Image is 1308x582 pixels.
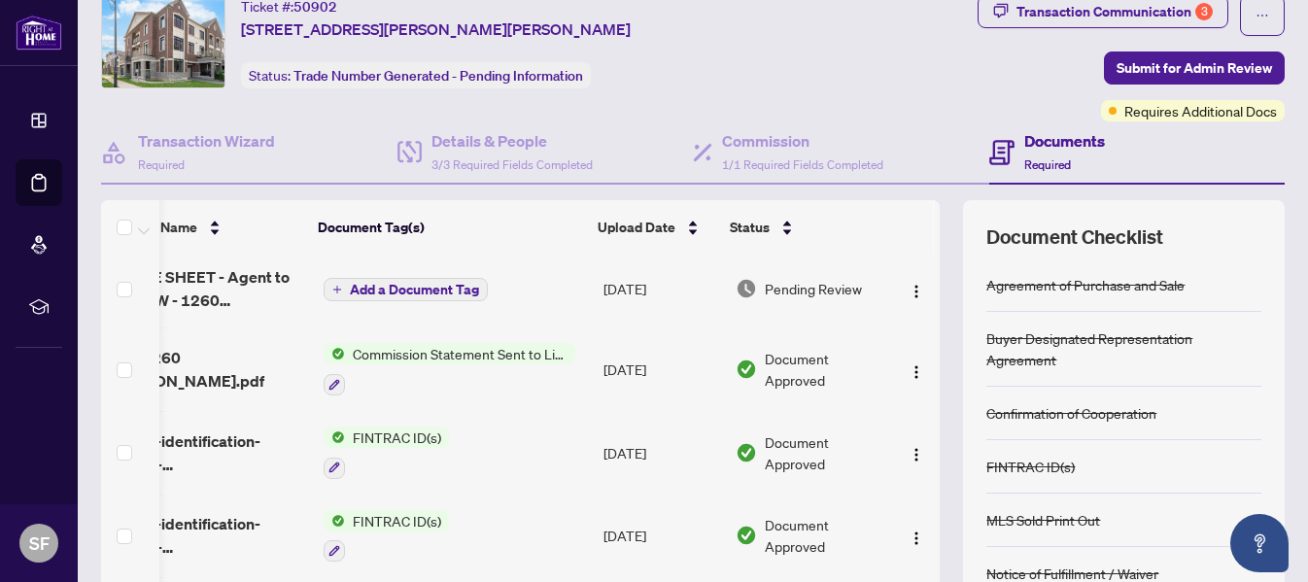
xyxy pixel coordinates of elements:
h4: Details & People [431,129,593,153]
button: Logo [901,273,932,304]
span: [STREET_ADDRESS][PERSON_NAME][PERSON_NAME] [241,17,631,41]
img: Logo [909,531,924,546]
img: Logo [909,364,924,380]
span: CS - 1260 [PERSON_NAME].pdf [110,346,308,393]
button: Logo [901,354,932,385]
span: fintrac-identification-record-[PERSON_NAME].pdf [110,429,308,476]
div: Status: [241,62,591,88]
span: Commission Statement Sent to Listing Brokerage [345,343,575,364]
span: ellipsis [1256,9,1269,22]
th: Document Tag(s) [310,200,590,255]
img: Status Icon [324,427,345,448]
img: Document Status [736,525,757,546]
span: fintrac-identification-record-[PERSON_NAME].pdf [110,512,308,559]
span: Upload Date [598,217,675,238]
th: Status [722,200,887,255]
button: Status IconFINTRAC ID(s) [324,510,449,563]
h4: Documents [1024,129,1105,153]
button: Add a Document Tag [324,278,488,301]
th: (10) File Name [96,200,310,255]
span: plus [332,285,342,294]
img: Status Icon [324,343,345,364]
img: Document Status [736,359,757,380]
h4: Transaction Wizard [138,129,275,153]
button: Add a Document Tag [324,277,488,302]
span: SF [29,530,50,557]
span: Document Approved [765,431,885,474]
span: 1/1 Required Fields Completed [722,157,883,172]
span: FINTRAC ID(s) [345,510,449,531]
img: Document Status [736,278,757,299]
button: Status IconCommission Statement Sent to Listing Brokerage [324,343,575,395]
span: Document Checklist [986,223,1163,251]
img: Logo [909,284,924,299]
div: Buyer Designated Representation Agreement [986,327,1261,370]
span: Add a Document Tag [350,283,479,296]
span: Required [1024,157,1071,172]
span: TRADE SHEET - Agent to REVIEW - 1260 [PERSON_NAME].pdf [110,265,308,312]
td: [DATE] [596,495,728,578]
img: Status Icon [324,510,345,531]
button: Status IconFINTRAC ID(s) [324,427,449,479]
span: 3/3 Required Fields Completed [431,157,593,172]
span: Document Approved [765,514,885,557]
div: FINTRAC ID(s) [986,456,1075,477]
span: Submit for Admin Review [1117,52,1272,84]
span: Trade Number Generated - Pending Information [293,67,583,85]
span: FINTRAC ID(s) [345,427,449,448]
td: [DATE] [596,250,728,327]
span: Requires Additional Docs [1124,100,1277,121]
img: Logo [909,447,924,462]
div: Agreement of Purchase and Sale [986,274,1185,295]
img: Document Status [736,442,757,463]
td: [DATE] [596,327,728,411]
div: Confirmation of Cooperation [986,402,1156,424]
img: logo [16,15,62,51]
span: Status [730,217,770,238]
td: [DATE] [596,411,728,495]
h4: Commission [722,129,883,153]
th: Upload Date [590,200,722,255]
button: Logo [901,520,932,551]
span: Document Approved [765,348,885,391]
span: Pending Review [765,278,862,299]
div: MLS Sold Print Out [986,509,1100,531]
button: Open asap [1230,514,1289,572]
button: Logo [901,437,932,468]
span: Required [138,157,185,172]
div: 3 [1195,3,1213,20]
button: Submit for Admin Review [1104,51,1285,85]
